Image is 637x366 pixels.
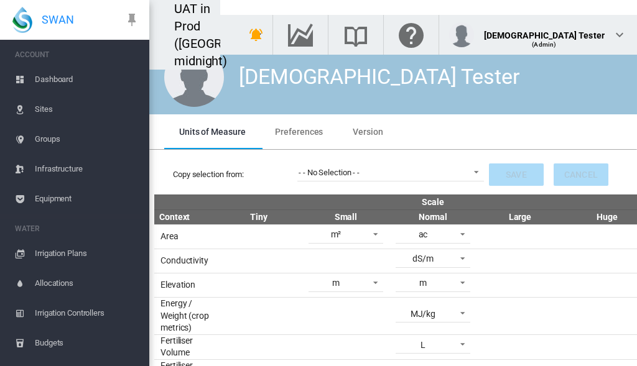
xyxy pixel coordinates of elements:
[154,273,215,297] td: Elevation
[412,254,434,263] div: dS/m
[554,163,608,186] button: Cancel
[35,184,139,214] span: Equipment
[246,22,271,47] button: icon-menu-down
[331,229,342,239] div: m²
[275,127,323,137] span: Preferences
[244,22,269,47] button: icon-bell-ring
[154,224,215,249] td: Area
[286,27,315,42] md-icon: Go to the Data Hub
[489,163,544,186] button: Save
[15,45,139,65] span: ACCOUNT
[477,209,564,224] th: Large
[532,41,556,48] span: (Admin)
[35,268,139,298] span: Allocations
[341,27,371,42] md-icon: Search the knowledge base
[411,309,436,319] div: MJ/kg
[179,127,245,137] span: Units of Measure
[215,209,302,224] th: Tiny
[353,127,383,137] span: Version
[239,62,520,92] div: [DEMOGRAPHIC_DATA] Tester
[35,239,139,268] span: Irrigation Plans
[124,12,139,27] md-icon: icon-pin
[154,334,215,359] td: Fertiliser Volume
[35,298,139,328] span: Irrigation Controllers
[154,297,215,334] td: Energy / Weight (crop metrics)
[419,278,427,288] div: m
[421,340,425,350] div: L
[35,124,139,154] span: Groups
[396,27,426,42] md-icon: Click here for help
[35,154,139,184] span: Infrastructure
[302,209,389,224] th: Small
[154,209,215,224] th: Context
[173,169,297,180] label: Copy selection from:
[164,47,224,107] img: male.jpg
[449,22,474,47] img: profile.jpg
[35,328,139,358] span: Budgets
[419,229,428,239] div: ac
[42,12,74,27] span: SWAN
[249,27,264,42] md-icon: icon-bell-ring
[154,249,215,273] td: Conductivity
[35,65,139,94] span: Dashboard
[612,27,627,42] md-icon: icon-chevron-down
[389,209,477,224] th: Normal
[299,168,360,177] div: - - No Selection - -
[15,219,139,239] span: WATER
[332,278,340,288] div: m
[484,24,605,37] div: [DEMOGRAPHIC_DATA] Tester
[12,7,32,33] img: SWAN-Landscape-Logo-Colour-drop.png
[35,94,139,124] span: Sites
